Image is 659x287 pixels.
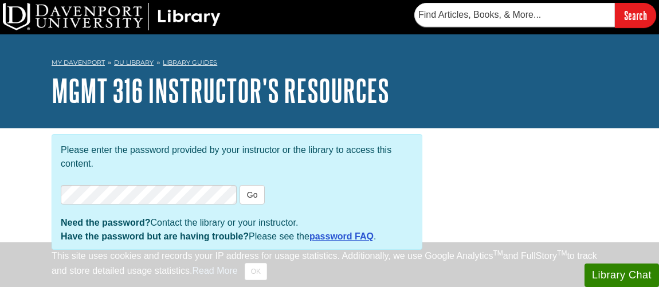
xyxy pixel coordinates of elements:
a: DU Library [114,58,154,66]
sup: TM [493,249,503,257]
strong: Have the password but are having trouble? [61,231,249,241]
nav: breadcrumb [52,55,607,73]
h1: MGMT 316 Instructor's Resources [52,73,607,108]
input: Enter password [61,185,237,205]
label: Please enter the password provided by your instructor or the library to access this content. [61,143,413,171]
a: Read More [192,266,237,276]
div: This site uses cookies and records your IP address for usage statistics. Additionally, we use Goo... [52,249,607,280]
a: My Davenport [52,58,105,68]
button: Library Chat [585,264,659,287]
button: Go [240,185,265,205]
sup: TM [557,249,567,257]
input: Find Articles, Books, & More... [414,3,615,27]
div: Please see the . [61,230,413,243]
button: Close [245,263,267,280]
a: Library Guides [163,58,217,66]
a: password FAQ [309,231,374,241]
img: DU Library [3,3,221,30]
strong: Need the password? [61,218,150,227]
div: Contact the library or your instructor. [61,216,413,230]
input: Search [615,3,656,27]
form: Searches DU Library's articles, books, and more [414,3,656,27]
